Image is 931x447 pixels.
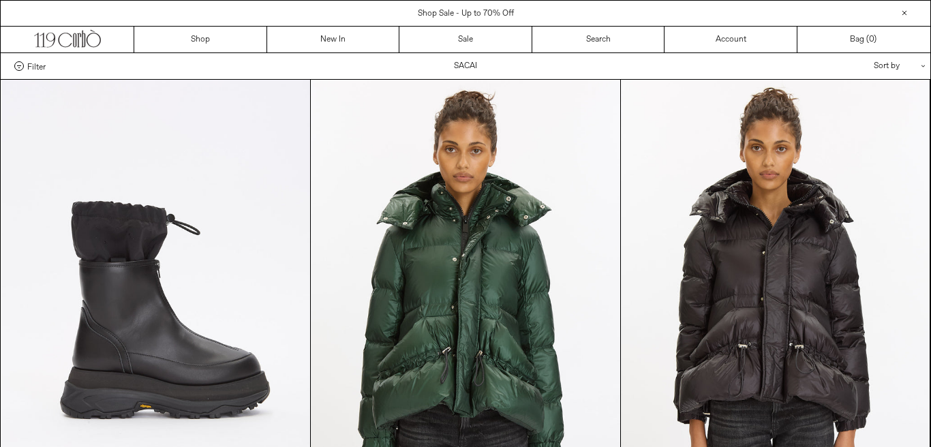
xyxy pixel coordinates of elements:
a: Shop [134,27,267,52]
span: 0 [869,34,874,45]
span: Filter [27,61,46,71]
a: New In [267,27,400,52]
span: ) [869,33,876,46]
a: Sale [399,27,532,52]
a: Bag () [797,27,930,52]
a: Account [665,27,797,52]
a: Search [532,27,665,52]
div: Sort by [794,53,917,79]
a: Shop Sale - Up to 70% Off [418,8,514,19]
